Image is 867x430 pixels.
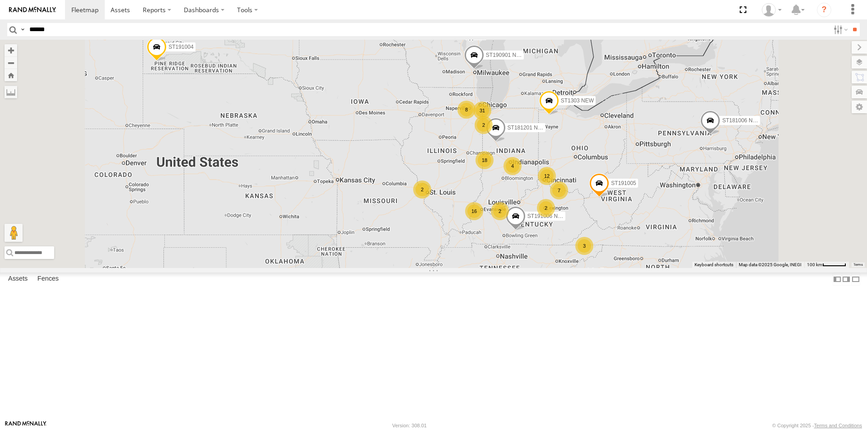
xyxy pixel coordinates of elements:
div: 8 [457,101,475,119]
button: Zoom in [5,44,17,56]
div: 2 [413,180,431,199]
a: Terms and Conditions [814,423,862,428]
label: Hide Summary Table [851,273,860,286]
div: Version: 308.01 [392,423,427,428]
button: Drag Pegman onto the map to open Street View [5,224,23,242]
div: 2 [537,199,555,217]
span: ST181006 NEW [722,117,761,124]
div: © Copyright 2025 - [772,423,862,428]
button: Zoom Home [5,69,17,81]
div: Sharon Wilcher [759,3,785,17]
label: Dock Summary Table to the Left [833,273,842,286]
label: Search Filter Options [830,23,849,36]
div: 3 [575,237,593,255]
span: Map data ©2025 Google, INEGI [739,262,802,267]
i: ? [817,3,831,17]
div: 7 [550,181,568,199]
span: 100 km [807,262,822,267]
div: 4 [503,157,522,175]
button: Zoom out [5,56,17,69]
button: Keyboard shortcuts [695,262,733,268]
a: Terms (opens in new tab) [853,263,863,266]
span: ST181201 NEW [508,125,547,131]
div: 2 [491,202,509,220]
span: ST1303 NEW [561,97,594,104]
label: Map Settings [852,101,867,113]
label: Dock Summary Table to the Right [842,273,851,286]
label: Search Query [19,23,26,36]
div: 31 [473,102,491,120]
button: Map Scale: 100 km per 49 pixels [804,262,849,268]
a: Visit our Website [5,421,47,430]
div: 16 [465,202,483,220]
label: Fences [33,273,63,286]
span: ST191006 NEW [527,213,567,219]
label: Measure [5,86,17,98]
label: Assets [4,273,32,286]
span: ST191005 [611,180,636,186]
div: 12 [538,167,556,185]
span: ST190901 NEW [486,52,525,58]
div: 18 [475,151,494,169]
span: ST191004 [168,44,193,51]
img: rand-logo.svg [9,7,56,13]
div: 2 [475,116,493,134]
